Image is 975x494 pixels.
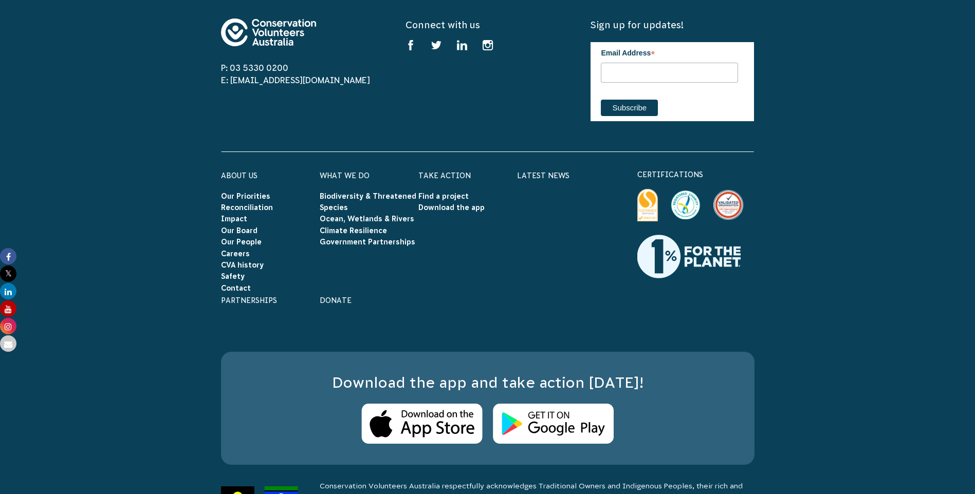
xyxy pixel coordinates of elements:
a: Biodiversity & Threatened Species [320,192,416,212]
a: Latest News [517,172,569,180]
a: Climate Resilience [320,226,387,235]
a: Take Action [418,172,471,180]
p: certifications [637,168,755,181]
a: About Us [221,172,257,180]
a: What We Do [320,172,370,180]
input: Subscribe [601,100,658,116]
a: Download the app [418,203,485,212]
a: Ocean, Wetlands & Rivers [320,215,414,223]
a: Safety [221,272,245,280]
a: E: [EMAIL_ADDRESS][DOMAIN_NAME] [221,75,370,85]
a: Contact [221,284,251,292]
h5: Connect with us [406,18,569,31]
a: P: 03 5330 0200 [221,63,288,72]
a: Our People [221,238,262,246]
a: Government Partnerships [320,238,415,246]
a: Impact [221,215,247,223]
h3: Download the app and take action [DATE]! [242,372,734,393]
a: Find a project [418,192,469,200]
img: Android Store Logo [493,404,614,444]
a: Our Priorities [221,192,270,200]
a: Partnerships [221,296,277,305]
h5: Sign up for updates! [591,18,754,31]
a: CVA history [221,261,264,269]
a: Our Board [221,226,257,235]
a: Careers [221,250,250,258]
label: Email Address [601,42,738,62]
img: logo-footer.svg [221,18,316,46]
a: Reconciliation [221,203,273,212]
img: Apple Store Logo [361,404,483,444]
a: Donate [320,296,352,305]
